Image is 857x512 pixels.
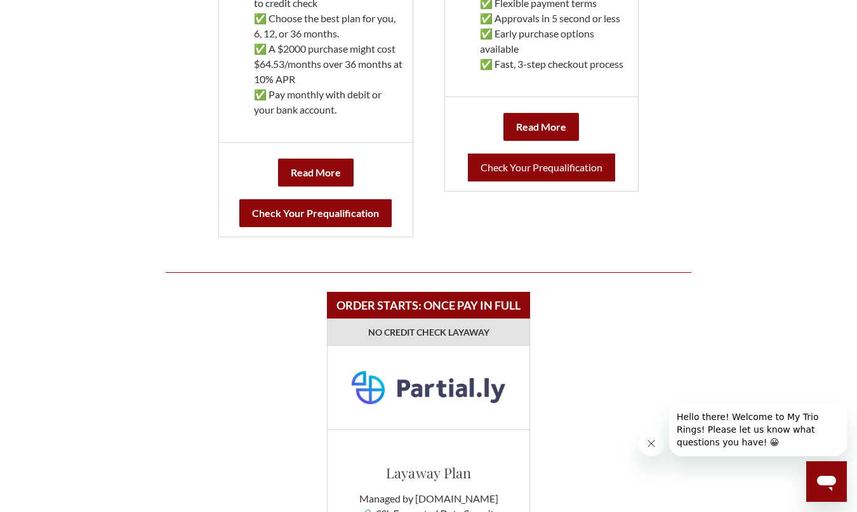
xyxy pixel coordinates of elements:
b: Check Your Prequalification [239,199,392,227]
a: Check Your Prequalification - Affirm Financing (opens in modal) [239,199,392,227]
iframe: Button to launch messaging window [806,461,847,502]
a: Read More [503,113,579,141]
a: Read More [278,159,354,187]
iframe: Message from company [669,403,847,456]
iframe: Close message [639,431,664,456]
h3: Layaway Plan [337,463,520,483]
b: Read More [291,166,341,178]
b: ORDER STARTS: ONCE PAY IN FULL [336,298,521,312]
b: Read More [516,121,566,133]
td: NO CREDIT CHECK LAYAWAY [328,319,529,346]
a: Check Your Prequalification [468,154,615,181]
